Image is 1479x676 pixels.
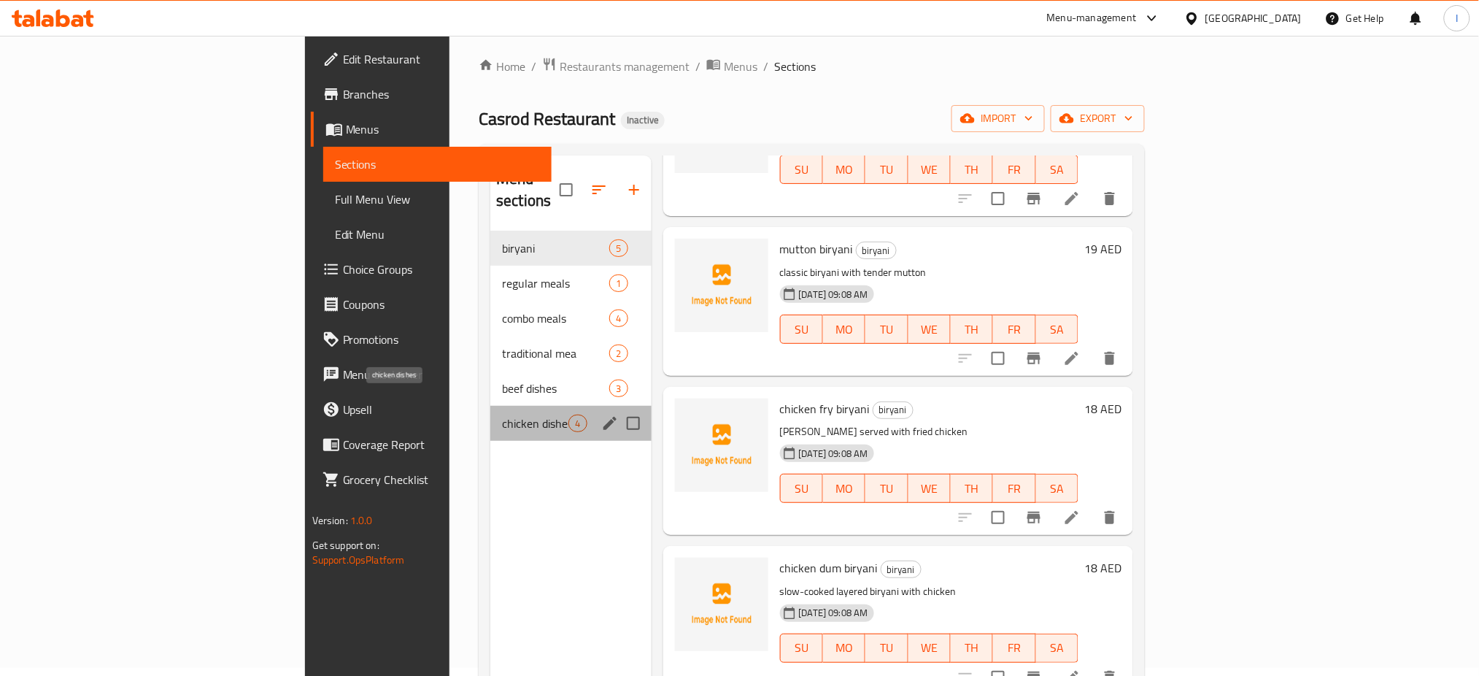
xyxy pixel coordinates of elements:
div: items [568,415,587,432]
span: Coupons [343,296,541,313]
a: Menu disclaimer [311,357,552,392]
span: 5 [610,242,627,256]
button: TU [865,155,908,184]
a: Edit Menu [323,217,552,252]
div: items [609,310,627,327]
button: SU [780,634,823,663]
span: Restaurants management [560,58,690,75]
a: Menus [706,57,757,76]
span: 3 [610,382,627,396]
span: 4 [569,417,586,431]
span: SU [787,319,817,340]
button: TH [951,315,993,344]
button: Branch-specific-item [1016,500,1051,535]
div: [GEOGRAPHIC_DATA] [1205,10,1302,26]
div: biryani [856,242,897,259]
a: Edit menu item [1063,350,1081,367]
span: TH [957,159,987,180]
span: FR [999,478,1030,499]
span: WE [914,637,945,658]
button: MO [823,474,865,503]
div: biryani [873,402,914,419]
nav: Menu sections [490,225,651,447]
div: beef dishes3 [490,371,651,406]
img: chicken fry biryani [675,399,768,492]
div: Inactive [621,112,665,129]
a: Upsell [311,392,552,427]
button: SU [780,155,823,184]
div: traditional mea2 [490,336,651,371]
button: FR [993,155,1035,184]
button: import [951,105,1045,132]
span: MO [829,478,860,499]
button: export [1051,105,1145,132]
span: beef dishes [502,380,609,397]
button: SU [780,474,823,503]
span: WE [914,319,945,340]
div: chicken dishes4edit [490,406,651,441]
span: biryani [881,561,921,578]
span: combo meals [502,310,609,327]
button: FR [993,634,1035,663]
span: Edit Restaurant [343,50,541,68]
a: Restaurants management [542,57,690,76]
a: Coverage Report [311,427,552,462]
div: biryani [881,561,922,578]
span: 1 [610,277,627,291]
button: WE [908,155,951,184]
button: TH [951,155,993,184]
div: Menu-management [1047,9,1137,27]
button: delete [1092,500,1127,535]
span: 4 [610,312,627,326]
a: Promotions [311,322,552,357]
button: MO [823,155,865,184]
span: Sections [335,155,541,173]
button: Branch-specific-item [1016,181,1051,216]
div: traditional mea [502,345,609,362]
button: SA [1036,155,1078,184]
span: biryani [502,239,609,257]
span: Select to update [983,183,1013,214]
div: regular meals1 [490,266,651,301]
div: items [609,274,627,292]
a: Menus [311,112,552,147]
span: I [1456,10,1458,26]
span: biryani [857,242,896,259]
div: items [609,345,627,362]
span: TH [957,478,987,499]
span: FR [999,319,1030,340]
a: Edit Restaurant [311,42,552,77]
button: WE [908,474,951,503]
span: TU [871,159,902,180]
span: Sort sections [582,172,617,207]
div: biryani5 [490,231,651,266]
div: items [609,239,627,257]
button: SA [1036,315,1078,344]
li: / [763,58,768,75]
h6: 19 AED [1084,239,1121,259]
button: TU [865,634,908,663]
a: Branches [311,77,552,112]
span: FR [999,159,1030,180]
span: SU [787,478,817,499]
span: MO [829,159,860,180]
span: Edit Menu [335,226,541,243]
img: chicken dum biryani [675,558,768,651]
button: MO [823,634,865,663]
span: export [1062,110,1133,128]
span: MO [829,319,860,340]
span: Branches [343,85,541,103]
button: Add section [617,172,652,207]
button: FR [993,315,1035,344]
span: 1.0.0 [350,511,373,530]
img: mutton biryani [675,239,768,332]
span: WE [914,159,945,180]
div: items [609,380,627,397]
p: classic biryani with tender mutton [780,264,1079,282]
span: chicken dum biryani [780,557,878,579]
button: MO [823,315,865,344]
a: Grocery Checklist [311,462,552,497]
span: Upsell [343,401,541,418]
button: TH [951,474,993,503]
span: Select to update [983,502,1013,533]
